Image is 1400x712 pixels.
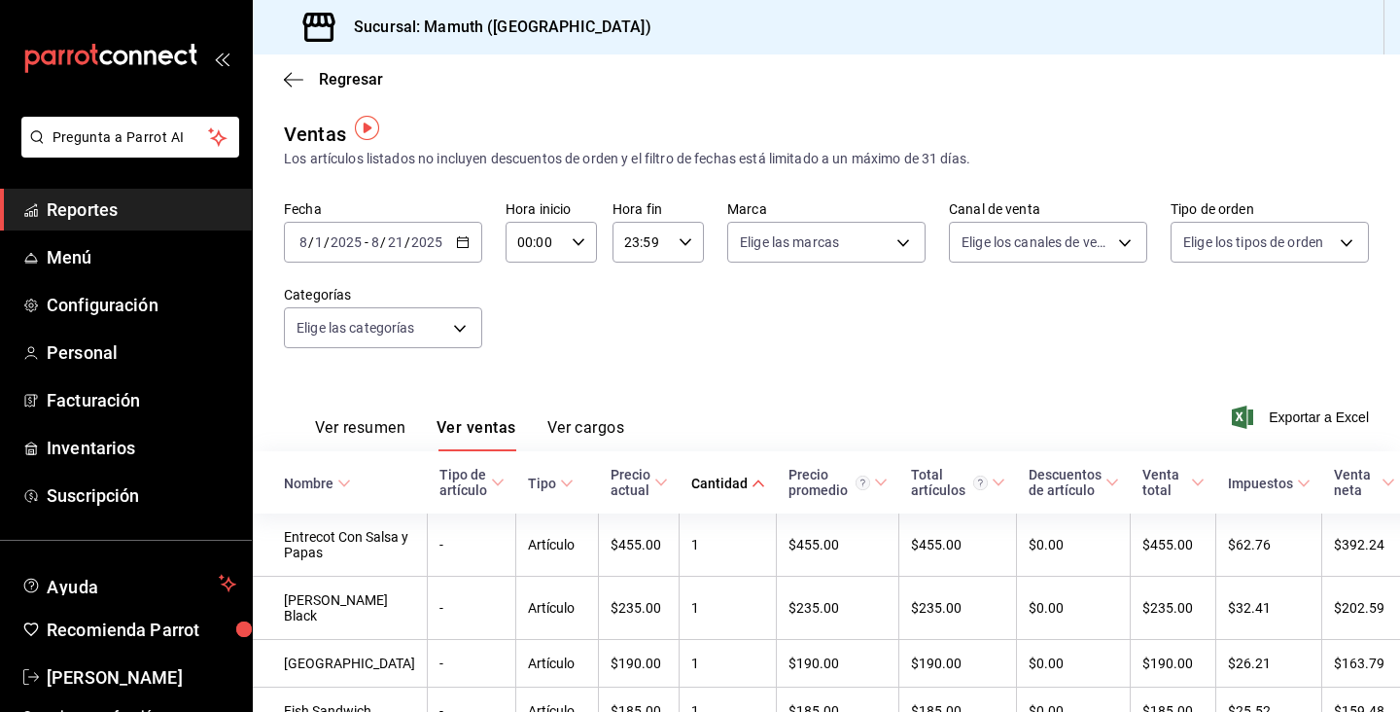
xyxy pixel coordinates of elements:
[47,387,236,413] span: Facturación
[516,640,599,688] td: Artículo
[380,234,386,250] span: /
[437,418,516,451] button: Ver ventas
[1183,232,1323,252] span: Elige los tipos de orden
[214,51,229,66] button: open_drawer_menu
[404,234,410,250] span: /
[284,288,482,302] label: Categorías
[1029,467,1102,498] div: Descuentos de artículo
[856,476,870,490] svg: Precio promedio = Total artículos / cantidad
[428,514,516,577] td: -
[47,244,236,270] span: Menú
[253,640,428,688] td: [GEOGRAPHIC_DATA]
[973,476,988,490] svg: El total artículos considera cambios de precios en los artículos así como costos adicionales por ...
[777,514,899,577] td: $455.00
[47,572,211,595] span: Ayuda
[47,435,236,461] span: Inventarios
[1216,577,1322,640] td: $32.41
[1017,577,1131,640] td: $0.00
[777,577,899,640] td: $235.00
[253,514,428,577] td: Entrecot Con Salsa y Papas
[528,476,574,491] span: Tipo
[21,117,239,158] button: Pregunta a Parrot AI
[428,577,516,640] td: -
[284,120,346,149] div: Ventas
[788,467,888,498] span: Precio promedio
[516,514,599,577] td: Artículo
[47,196,236,223] span: Reportes
[315,418,405,451] button: Ver resumen
[506,202,597,216] label: Hora inicio
[516,577,599,640] td: Artículo
[284,476,333,491] div: Nombre
[611,467,650,498] div: Precio actual
[439,467,505,498] span: Tipo de artículo
[355,116,379,140] img: Tooltip marker
[14,141,239,161] a: Pregunta a Parrot AI
[599,514,680,577] td: $455.00
[314,234,324,250] input: --
[599,577,680,640] td: $235.00
[528,476,556,491] div: Tipo
[1334,467,1379,498] div: Venta neta
[612,202,704,216] label: Hora fin
[1228,476,1293,491] div: Impuestos
[1216,514,1322,577] td: $62.76
[911,467,1005,498] span: Total artículos
[1334,467,1396,498] span: Venta neta
[1131,514,1216,577] td: $455.00
[680,514,777,577] td: 1
[47,482,236,509] span: Suscripción
[1017,640,1131,688] td: $0.00
[52,127,209,148] span: Pregunta a Parrot AI
[439,467,487,498] div: Tipo de artículo
[319,70,383,89] span: Regresar
[680,577,777,640] td: 1
[962,232,1111,252] span: Elige los canales de venta
[284,70,383,89] button: Regresar
[298,234,308,250] input: --
[1131,640,1216,688] td: $190.00
[1171,202,1369,216] label: Tipo de orden
[315,418,624,451] div: navigation tabs
[899,577,1017,640] td: $235.00
[788,467,870,498] div: Precio promedio
[691,476,765,491] span: Cantidad
[691,476,748,491] div: Cantidad
[297,318,415,338] span: Elige las categorías
[1017,514,1131,577] td: $0.00
[284,149,1369,169] div: Los artículos listados no incluyen descuentos de orden y el filtro de fechas está limitado a un m...
[1029,467,1119,498] span: Descuentos de artículo
[1142,467,1205,498] span: Venta total
[47,617,236,643] span: Recomienda Parrot
[253,577,428,640] td: [PERSON_NAME] Black
[599,640,680,688] td: $190.00
[365,234,368,250] span: -
[680,640,777,688] td: 1
[740,232,839,252] span: Elige las marcas
[330,234,363,250] input: ----
[324,234,330,250] span: /
[1142,467,1187,498] div: Venta total
[338,16,651,39] h3: Sucursal: Mamuth ([GEOGRAPHIC_DATA])
[387,234,404,250] input: --
[370,234,380,250] input: --
[611,467,668,498] span: Precio actual
[284,476,351,491] span: Nombre
[410,234,443,250] input: ----
[899,514,1017,577] td: $455.00
[47,664,236,691] span: [PERSON_NAME]
[1236,406,1369,429] button: Exportar a Excel
[899,640,1017,688] td: $190.00
[727,202,926,216] label: Marca
[777,640,899,688] td: $190.00
[1131,577,1216,640] td: $235.00
[911,467,988,498] div: Total artículos
[428,640,516,688] td: -
[47,292,236,318] span: Configuración
[949,202,1147,216] label: Canal de venta
[47,339,236,366] span: Personal
[1228,476,1311,491] span: Impuestos
[1216,640,1322,688] td: $26.21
